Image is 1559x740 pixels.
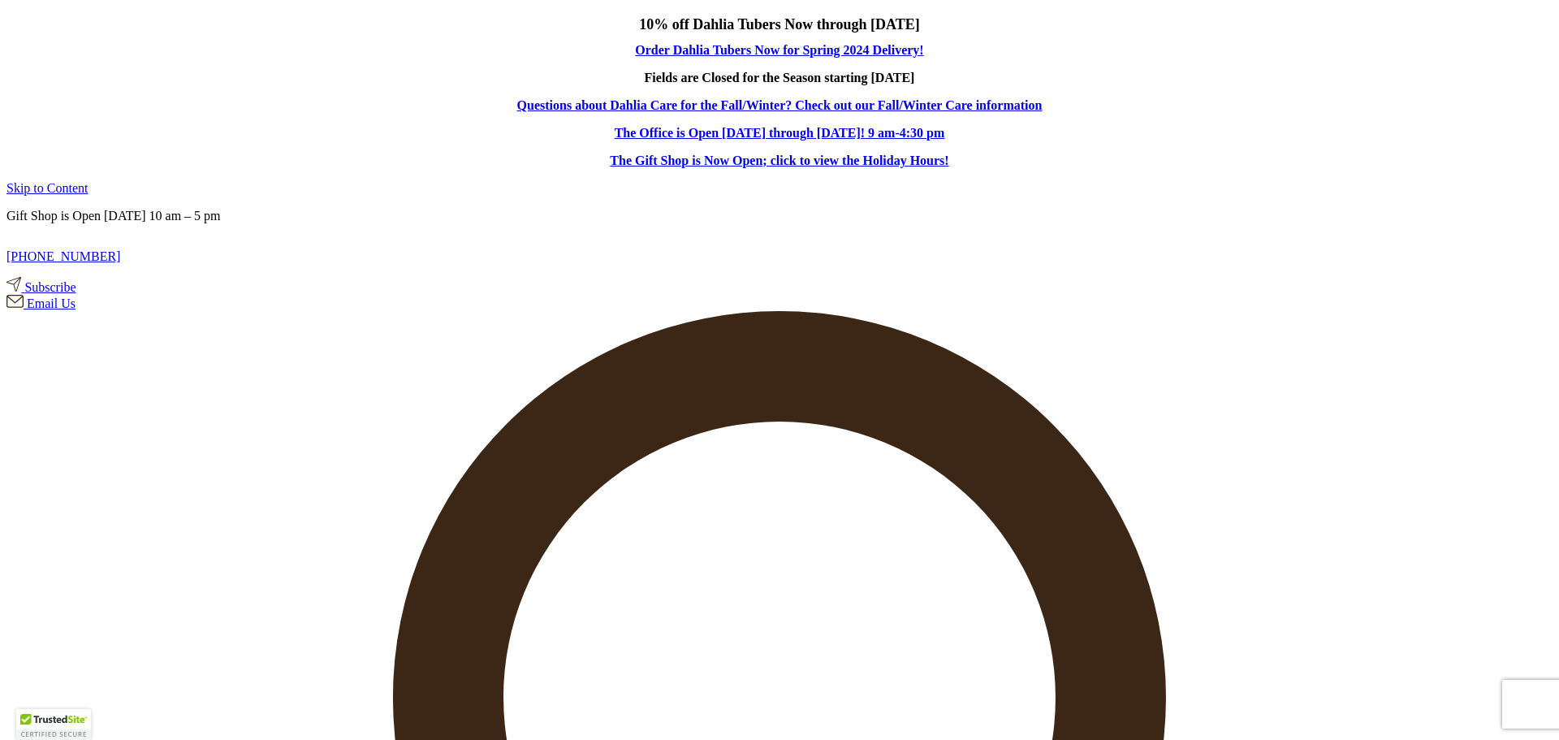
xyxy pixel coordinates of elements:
a: Order Dahlia Tubers Now for Spring 2024 Delivery! [635,43,923,57]
strong: Fields are Closed for the Season starting [DATE] [645,71,915,84]
iframe: Launch Accessibility Center [12,682,58,728]
a: Email Us [6,296,76,310]
span: Email Us [27,296,76,310]
span: Subscribe [24,280,76,294]
strong: 10% off Dahlia Tubers Now through [DATE] [639,16,919,32]
a: [PHONE_NUMBER] [6,249,120,263]
a: The Office is Open [DATE] through [DATE]! 9 am-4:30 pm [615,126,945,140]
a: The Gift Shop is Now Open; click to view the Holiday Hours! [610,154,948,167]
a: Skip to Content [6,181,88,195]
p: Gift Shop is Open [DATE] 10 am – 5 pm [6,209,1553,223]
a: Subscribe [6,280,76,294]
a: Questions about Dahlia Care for the Fall/Winter? Check out our Fall/Winter Care information [517,98,1043,112]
